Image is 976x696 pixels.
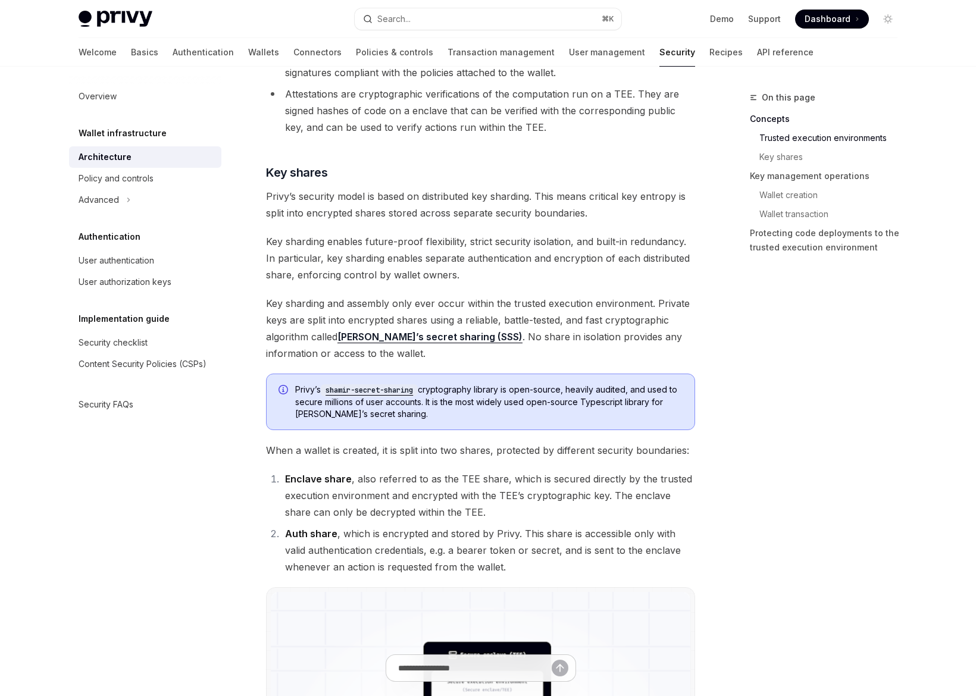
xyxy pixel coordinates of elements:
div: Content Security Policies (CSPs) [79,357,207,371]
a: Trusted execution environments [759,128,907,148]
a: Connectors [293,38,342,67]
h5: Implementation guide [79,312,170,326]
a: Wallet transaction [759,205,907,224]
a: Security FAQs [69,394,221,415]
div: Search... [377,12,411,26]
a: Content Security Policies (CSPs) [69,353,221,375]
a: Wallets [248,38,279,67]
img: light logo [79,11,152,27]
div: Policy and controls [79,171,154,186]
span: Privy’s security model is based on distributed key sharding. This means critical key entropy is s... [266,188,695,221]
a: Overview [69,86,221,107]
strong: Auth share [285,528,337,540]
span: ⌘ K [602,14,614,24]
a: Basics [131,38,158,67]
a: Transaction management [448,38,555,67]
span: Key sharding and assembly only ever occur within the trusted execution environment. Private keys ... [266,295,695,362]
div: Architecture [79,150,132,164]
a: Wallet creation [759,186,907,205]
h5: Wallet infrastructure [79,126,167,140]
svg: Info [279,385,290,397]
a: shamir-secret-sharing [321,384,418,394]
a: User authorization keys [69,271,221,293]
a: Authentication [173,38,234,67]
a: Key management operations [750,167,907,186]
span: Privy’s cryptography library is open-source, heavily audited, and used to secure millions of user... [295,384,683,420]
span: On this page [762,90,815,105]
a: Protecting code deployments to the trusted execution environment [750,224,907,257]
span: Key sharding enables future-proof flexibility, strict security isolation, and built-in redundancy... [266,233,695,283]
button: Search...⌘K [355,8,621,30]
strong: Enclave share [285,473,352,485]
a: Demo [710,13,734,25]
a: Key shares [759,148,907,167]
div: Security FAQs [79,397,133,412]
a: Policies & controls [356,38,433,67]
div: Security checklist [79,336,148,350]
a: User authentication [69,250,221,271]
a: Dashboard [795,10,869,29]
code: shamir-secret-sharing [321,384,418,396]
a: [PERSON_NAME]’s secret sharing (SSS) [337,331,523,343]
a: API reference [757,38,814,67]
li: , also referred to as the TEE share, which is secured directly by the trusted execution environme... [281,471,695,521]
button: Send message [552,660,568,676]
span: When a wallet is created, it is split into two shares, protected by different security boundaries: [266,442,695,459]
a: Recipes [709,38,743,67]
a: Concepts [750,109,907,128]
h5: Authentication [79,230,140,244]
button: Toggle dark mode [878,10,897,29]
a: Architecture [69,146,221,168]
a: Security [659,38,695,67]
li: , which is encrypted and stored by Privy. This share is accessible only with valid authentication... [281,525,695,575]
span: Key shares [266,164,327,181]
a: Policy and controls [69,168,221,189]
div: User authentication [79,253,154,268]
a: Support [748,13,781,25]
a: Security checklist [69,332,221,353]
a: User management [569,38,645,67]
span: Dashboard [805,13,850,25]
div: Advanced [79,193,119,207]
div: User authorization keys [79,275,171,289]
div: Overview [79,89,117,104]
a: Welcome [79,38,117,67]
li: Attestations are cryptographic verifications of the computation run on a TEE. They are signed has... [266,86,695,136]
